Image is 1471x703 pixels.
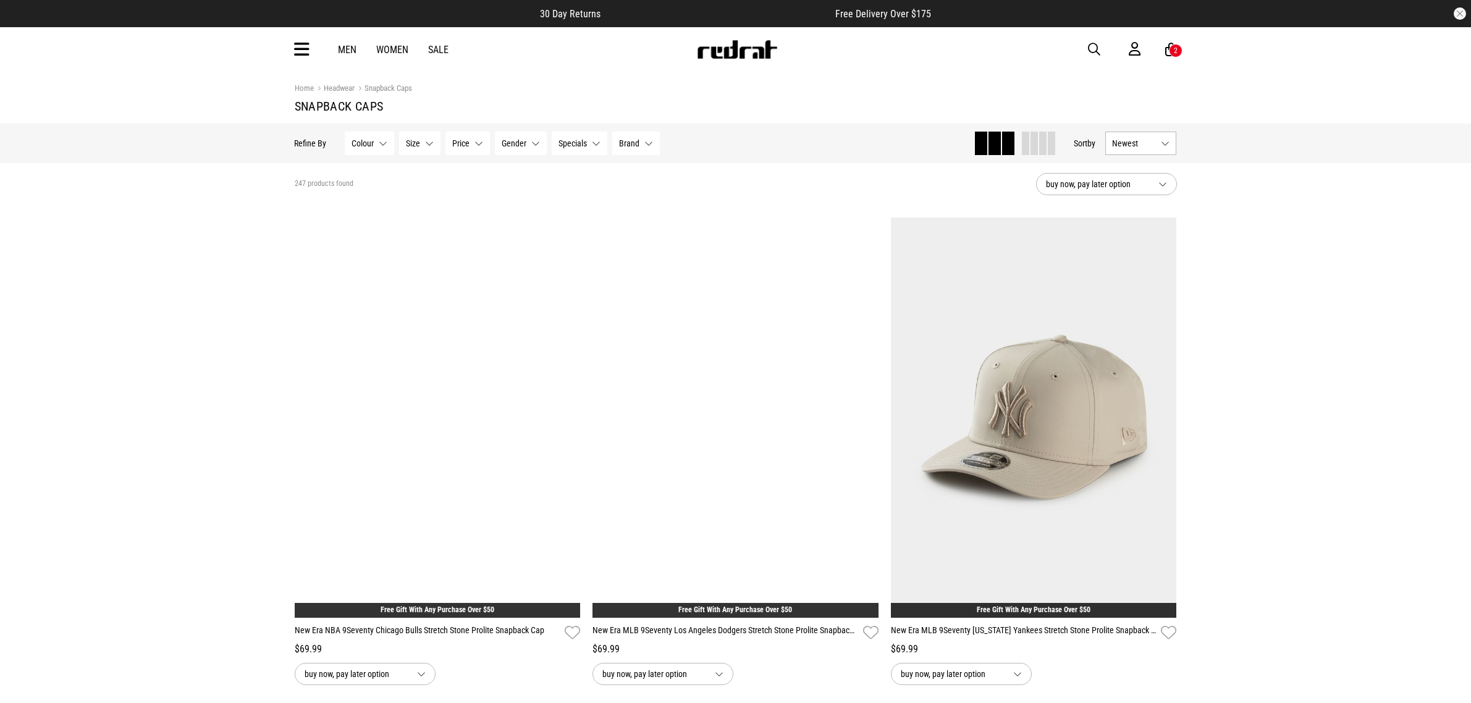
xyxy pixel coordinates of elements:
img: New Era Nba 9seventy Chicago Bulls Stretch Stone Prolite Snapback Cap in Beige [295,217,581,618]
div: $69.99 [891,642,1177,657]
span: Size [407,138,421,148]
button: Gender [495,132,547,155]
button: Brand [613,132,660,155]
span: 247 products found [295,179,353,189]
button: Colour [345,132,395,155]
a: Snapback Caps [355,83,412,95]
a: Sale [428,44,449,56]
button: Size [400,132,441,155]
a: Women [376,44,408,56]
a: Free Gift With Any Purchase Over $50 [678,605,792,614]
button: buy now, pay later option [592,663,733,685]
span: Free Delivery Over $175 [835,8,931,20]
a: Home [295,83,314,93]
a: Free Gift With Any Purchase Over $50 [381,605,494,614]
span: Newest [1113,138,1157,148]
a: Men [338,44,356,56]
span: Gender [502,138,527,148]
a: Headwear [314,83,355,95]
button: buy now, pay later option [1036,173,1177,195]
span: Specials [559,138,588,148]
iframe: Customer reviews powered by Trustpilot [625,7,811,20]
a: 2 [1165,43,1177,56]
span: buy now, pay later option [305,667,407,681]
span: buy now, pay later option [901,667,1003,681]
a: Free Gift With Any Purchase Over $50 [977,605,1090,614]
img: New Era Mlb 9seventy New York Yankees Stretch Stone Prolite Snapback Cap in Beige [891,217,1177,618]
span: Colour [352,138,374,148]
span: by [1088,138,1096,148]
h1: Snapback Caps [295,99,1177,114]
a: New Era NBA 9Seventy Chicago Bulls Stretch Stone Prolite Snapback Cap [295,624,560,642]
div: $69.99 [592,642,879,657]
a: New Era MLB 9Seventy Los Angeles Dodgers Stretch Stone Prolite Snapback Cap [592,624,858,642]
button: buy now, pay later option [891,663,1032,685]
div: $69.99 [295,642,581,657]
span: Brand [620,138,640,148]
span: 30 Day Returns [540,8,601,20]
button: Newest [1106,132,1177,155]
button: buy now, pay later option [295,663,436,685]
span: Price [453,138,470,148]
span: buy now, pay later option [602,667,705,681]
button: Sortby [1074,136,1096,151]
p: Refine By [295,138,327,148]
span: buy now, pay later option [1046,177,1149,192]
img: New Era Mlb 9seventy Los Angeles Dodgers Stretch Stone Prolite Snapback Cap in Beige [592,217,879,618]
a: New Era MLB 9Seventy [US_STATE] Yankees Stretch Stone Prolite Snapback Cap [891,624,1157,642]
div: 2 [1174,46,1178,55]
button: Specials [552,132,608,155]
button: Price [446,132,491,155]
img: Redrat logo [696,40,778,59]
